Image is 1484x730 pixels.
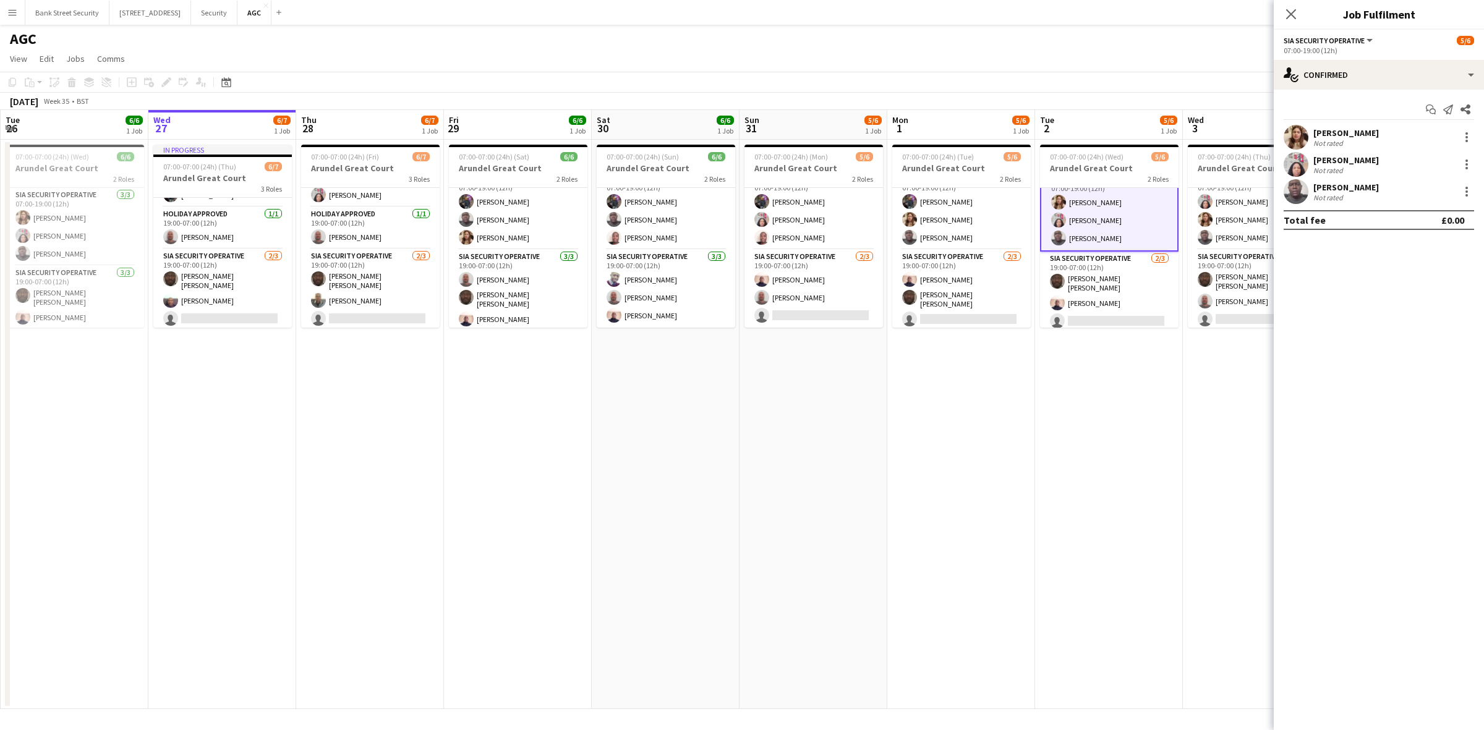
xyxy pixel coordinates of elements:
app-job-card: 07:00-07:00 (24h) (Wed)5/6Arundel Great Court2 RolesSIA Security Operative3/307:00-19:00 (12h)[PE... [1040,145,1179,328]
button: Bank Street Security [25,1,109,25]
app-card-role: SIA Security Operative3/319:00-07:00 (12h)[PERSON_NAME] [PERSON_NAME][PERSON_NAME] [6,266,144,347]
span: 1 [890,121,908,135]
h3: Job Fulfilment [1274,6,1484,22]
app-job-card: 07:00-07:00 (24h) (Fri)6/7Arundel Great Court3 Roles07:00-19:00 (12h)[PERSON_NAME][PERSON_NAME][P... [301,145,440,328]
span: Tue [1040,114,1054,125]
app-job-card: 07:00-07:00 (24h) (Sat)6/6Arundel Great Court2 RolesSIA Security Operative3/307:00-19:00 (12h)[PE... [449,145,587,328]
span: 2 Roles [704,174,725,184]
span: 07:00-07:00 (24h) (Thu) [1198,152,1271,161]
div: Not rated [1313,193,1345,202]
app-job-card: 07:00-07:00 (24h) (Tue)5/6Arundel Great Court2 RolesSIA Security Operative3/307:00-19:00 (12h)[PE... [892,145,1031,328]
span: 26 [4,121,20,135]
span: 07:00-07:00 (24h) (Thu) [163,162,236,171]
div: In progress [153,145,292,155]
app-job-card: 07:00-07:00 (24h) (Mon)5/6Arundel Great Court2 RolesSIA Security Operative3/307:00-19:00 (12h)[PE... [744,145,883,328]
h3: Arundel Great Court [1040,163,1179,174]
span: 29 [447,121,459,135]
app-job-card: In progress07:00-07:00 (24h) (Thu)6/7Arundel Great Court3 Roles07:00-19:00 (12h)[PERSON_NAME][PER... [153,145,292,328]
div: 1 Job [422,126,438,135]
span: 30 [595,121,610,135]
h3: Arundel Great Court [892,163,1031,174]
span: 07:00-07:00 (24h) (Wed) [1050,152,1124,161]
span: 6/6 [717,116,734,125]
span: 2 Roles [1148,174,1169,184]
button: Security [191,1,237,25]
a: Edit [35,51,59,67]
span: 2 Roles [852,174,873,184]
div: Confirmed [1274,60,1484,90]
div: Total fee [1284,214,1326,226]
app-card-role: SIA Security Operative2/319:00-07:00 (12h)[PERSON_NAME] [PERSON_NAME][PERSON_NAME] [1040,252,1179,333]
span: 27 [151,121,171,135]
span: Week 35 [41,96,72,106]
span: 5/6 [1151,152,1169,161]
app-card-role: SIA Security Operative3/307:00-19:00 (12h)[PERSON_NAME][PERSON_NAME][PERSON_NAME] [892,172,1031,250]
button: SIA Security Operative [1284,36,1375,45]
div: [PERSON_NAME] [1313,155,1379,166]
span: Edit [40,53,54,64]
app-job-card: 07:00-07:00 (24h) (Thu)5/6Arundel Great Court2 RolesSIA Security Operative3/307:00-19:00 (12h)[PE... [1188,145,1326,328]
app-card-role: SIA Security Operative2/319:00-07:00 (12h)[PERSON_NAME][PERSON_NAME] [744,250,883,328]
h3: Arundel Great Court [153,172,292,184]
app-card-role: SIA Security Operative2/319:00-07:00 (12h)[PERSON_NAME][PERSON_NAME] [PERSON_NAME] [892,250,1031,331]
span: Fri [449,114,459,125]
app-card-role: SIA Security Operative3/307:00-19:00 (12h)[PERSON_NAME][PERSON_NAME][PERSON_NAME] [1188,172,1326,250]
span: 2 Roles [556,174,578,184]
div: 1 Job [1161,126,1177,135]
span: Sat [597,114,610,125]
span: 07:00-07:00 (24h) (Mon) [754,152,828,161]
span: 31 [743,121,759,135]
button: [STREET_ADDRESS] [109,1,191,25]
div: BST [77,96,89,106]
h3: Arundel Great Court [597,163,735,174]
a: Jobs [61,51,90,67]
span: Sun [744,114,759,125]
app-card-role: SIA Security Operative2/319:00-07:00 (12h)[PERSON_NAME] [PERSON_NAME][PERSON_NAME] [301,249,440,331]
span: 3 Roles [261,184,282,193]
h3: Arundel Great Court [6,163,144,174]
span: Mon [892,114,908,125]
span: Wed [153,114,171,125]
span: 3 Roles [409,174,430,184]
span: 07:00-07:00 (24h) (Wed) [15,152,89,161]
span: 5/6 [856,152,873,161]
app-card-role: SIA Security Operative2/319:00-07:00 (12h)[PERSON_NAME] [PERSON_NAME][PERSON_NAME] [1188,250,1326,331]
app-job-card: 07:00-07:00 (24h) (Wed)6/6Arundel Great Court2 RolesSIA Security Operative3/307:00-19:00 (12h)[PE... [6,145,144,328]
span: 6/6 [708,152,725,161]
h3: Arundel Great Court [744,163,883,174]
span: 2 [1038,121,1054,135]
span: 5/6 [1457,36,1474,45]
div: Not rated [1313,166,1345,175]
div: 1 Job [126,126,142,135]
app-card-role: SIA Security Operative3/319:00-07:00 (12h)[PERSON_NAME][PERSON_NAME][PERSON_NAME] [597,250,735,328]
app-card-role: SIA Security Operative3/307:00-19:00 (12h)[PERSON_NAME][PERSON_NAME][PERSON_NAME] [744,172,883,250]
div: 1 Job [865,126,881,135]
span: 6/7 [273,116,291,125]
span: 5/6 [1004,152,1021,161]
span: 5/6 [1160,116,1177,125]
span: 2 Roles [113,174,134,184]
h3: Arundel Great Court [301,163,440,174]
span: 5/6 [1012,116,1030,125]
div: [PERSON_NAME] [1313,182,1379,193]
h3: Arundel Great Court [449,163,587,174]
span: 07:00-07:00 (24h) (Sat) [459,152,529,161]
span: 2 Roles [1000,174,1021,184]
div: 1 Job [1013,126,1029,135]
span: 6/6 [560,152,578,161]
app-card-role: SIA Security Operative3/307:00-19:00 (12h)[PERSON_NAME][PERSON_NAME][PERSON_NAME] [1040,171,1179,252]
app-card-role: Holiday Approved1/119:00-07:00 (12h)[PERSON_NAME] [153,207,292,249]
app-job-card: 07:00-07:00 (24h) (Sun)6/6Arundel Great Court2 RolesSIA Security Operative3/307:00-19:00 (12h)[PE... [597,145,735,328]
span: Comms [97,53,125,64]
div: £0.00 [1441,214,1464,226]
span: 5/6 [864,116,882,125]
span: Wed [1188,114,1204,125]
